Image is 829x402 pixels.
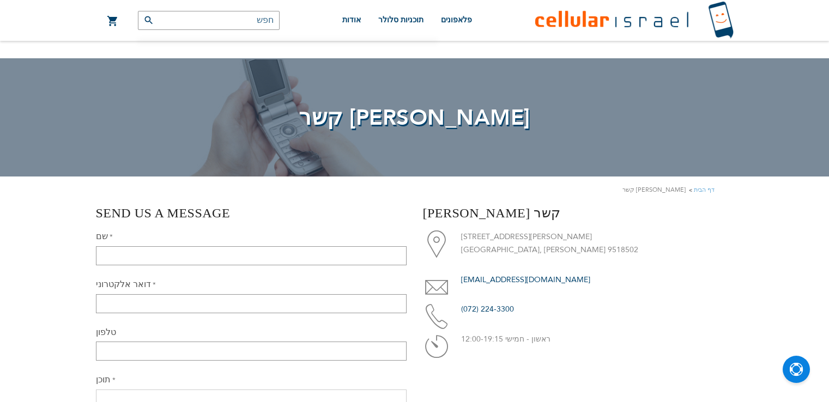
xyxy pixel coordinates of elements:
[96,278,156,291] label: דואר אלקטרוני
[423,204,734,222] h3: [PERSON_NAME] קשר
[461,275,590,285] a: [EMAIL_ADDRESS][DOMAIN_NAME]
[96,374,116,386] label: תוכן
[96,246,407,265] input: שם
[694,186,715,194] a: דף הבית
[96,204,407,222] h3: Send us a message
[342,16,361,24] span: אודות
[96,342,407,361] input: טלפון
[461,304,514,314] a: (072) 224-3300
[299,103,530,133] span: [PERSON_NAME] קשר
[423,230,734,257] li: [STREET_ADDRESS][PERSON_NAME] [GEOGRAPHIC_DATA], [PERSON_NAME] 9518502
[96,230,113,243] label: שם
[96,294,407,313] input: דואר אלקטרוני
[96,326,116,338] label: טלפון
[378,16,423,24] span: תוכניות סלולר
[441,16,472,24] span: פלאפונים
[535,1,734,40] img: לוגו סלולר ישראל
[622,185,686,195] strong: [PERSON_NAME] קשר
[461,333,734,346] p: ראשון - חמישי 12:00-19:15
[138,11,280,30] input: חפש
